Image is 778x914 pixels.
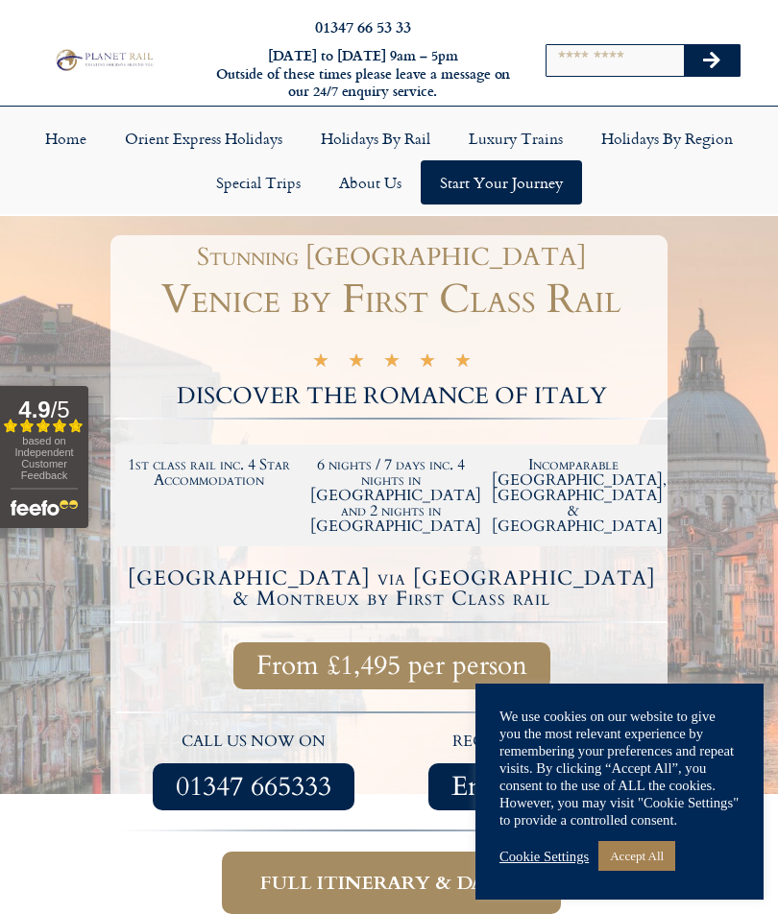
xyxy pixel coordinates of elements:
[302,116,450,160] a: Holidays by Rail
[454,354,472,373] i: ★
[312,351,472,373] div: 5/5
[125,730,382,755] p: call us now on
[450,116,582,160] a: Luxury Trains
[492,457,655,534] h2: Incomparable [GEOGRAPHIC_DATA], [GEOGRAPHIC_DATA] & [GEOGRAPHIC_DATA]
[153,763,354,810] a: 01347 665333
[499,708,740,829] div: We use cookies on our website to give you the most relevant experience by remembering your prefer...
[176,775,331,799] span: 01347 665333
[419,354,436,373] i: ★
[499,848,589,865] a: Cookie Settings
[118,568,665,609] h4: [GEOGRAPHIC_DATA] via [GEOGRAPHIC_DATA] & Montreux by First Class rail
[106,116,302,160] a: Orient Express Holidays
[10,116,768,204] nav: Menu
[26,116,106,160] a: Home
[320,160,421,204] a: About Us
[115,385,668,408] h2: DISCOVER THE ROMANCE OF ITALY
[383,354,401,373] i: ★
[312,354,329,373] i: ★
[310,457,474,534] h2: 6 nights / 7 days inc. 4 nights in [GEOGRAPHIC_DATA] and 2 nights in [GEOGRAPHIC_DATA]
[421,160,582,204] a: Start your Journey
[451,775,608,799] span: Enquire Now
[315,15,411,37] a: 01347 66 53 33
[233,642,550,689] a: From £1,495 per person
[260,871,523,895] span: Full itinerary & dates
[582,116,752,160] a: Holidays by Region
[222,852,561,914] a: Full itinerary & dates
[428,763,631,810] a: Enquire Now
[684,45,740,76] button: Search
[401,730,659,755] p: request a quote
[348,354,365,373] i: ★
[212,47,514,101] h6: [DATE] to [DATE] 9am – 5pm Outside of these times please leave a message on our 24/7 enquiry serv...
[128,457,291,488] h2: 1st class rail inc. 4 Star Accommodation
[52,47,156,73] img: Planet Rail Train Holidays Logo
[125,245,658,270] h1: Stunning [GEOGRAPHIC_DATA]
[197,160,320,204] a: Special Trips
[256,654,527,678] span: From £1,495 per person
[115,279,668,320] h1: Venice by First Class Rail
[598,841,675,871] a: Accept All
